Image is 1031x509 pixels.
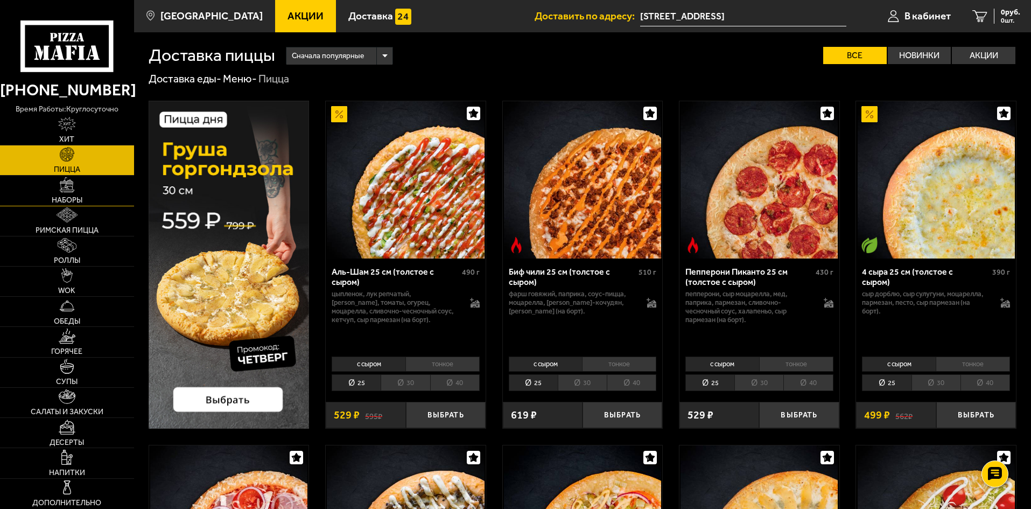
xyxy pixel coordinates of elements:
img: Острое блюдо [508,237,524,253]
div: Пепперони Пиканто 25 см (толстое с сыром) [685,267,813,287]
span: 0 руб. [1001,9,1020,16]
li: 40 [783,374,833,391]
span: 0 шт. [1001,17,1020,24]
a: Острое блюдоБиф чили 25 см (толстое с сыром) [503,101,663,259]
span: 510 г [639,268,656,277]
a: Меню- [223,72,257,85]
img: Вегетарианское блюдо [861,237,878,253]
span: 430 г [816,268,833,277]
img: Пепперони Пиканто 25 см (толстое с сыром) [681,101,838,259]
p: цыпленок, лук репчатый, [PERSON_NAME], томаты, огурец, моцарелла, сливочно-чесночный соус, кетчуп... [332,290,459,324]
span: Десерты [50,439,84,447]
span: Дополнительно [32,499,101,507]
li: 30 [381,374,430,391]
li: 30 [911,374,960,391]
div: 4 сыра 25 см (толстое с сыром) [862,267,990,287]
span: В кабинет [904,11,951,21]
span: Обеды [54,318,80,325]
li: с сыром [685,357,759,372]
span: Сначала популярные [292,46,364,66]
a: АкционныйАль-Шам 25 см (толстое с сыром) [326,101,486,259]
button: Выбрать [583,402,662,428]
li: 25 [332,374,381,391]
li: тонкое [936,357,1010,372]
li: 30 [558,374,607,391]
button: Выбрать [936,402,1016,428]
li: 25 [685,374,734,391]
li: 25 [862,374,911,391]
li: с сыром [509,357,583,372]
a: Острое блюдоПепперони Пиканто 25 см (толстое с сыром) [679,101,839,259]
label: Новинки [888,47,951,64]
li: 25 [509,374,558,391]
button: Выбрать [759,402,839,428]
span: [GEOGRAPHIC_DATA] [160,11,263,21]
img: 15daf4d41897b9f0e9f617042186c801.svg [395,9,411,25]
span: Пицца [54,166,80,173]
label: Акции [952,47,1015,64]
h1: Доставка пиццы [149,47,275,64]
li: тонкое [759,357,833,372]
li: тонкое [405,357,480,372]
button: Выбрать [406,402,486,428]
p: фарш говяжий, паприка, соус-пицца, моцарелла, [PERSON_NAME]-кочудян, [PERSON_NAME] (на борт). [509,290,636,316]
li: 40 [960,374,1010,391]
div: Биф чили 25 см (толстое с сыром) [509,267,636,287]
p: пепперони, сыр Моцарелла, мед, паприка, пармезан, сливочно-чесночный соус, халапеньо, сыр пармеза... [685,290,813,324]
span: 390 г [992,268,1010,277]
li: 30 [734,374,783,391]
span: Санкт-Петербург, проспект Космонавтов, 106 [640,6,846,26]
span: Салаты и закуски [31,408,103,416]
s: 595 ₽ [365,410,382,421]
a: Доставка еды- [149,72,221,85]
span: 490 г [462,268,480,277]
div: Аль-Шам 25 см (толстое с сыром) [332,267,459,287]
span: Доставка [348,11,393,21]
span: Супы [56,378,78,386]
span: Акции [287,11,324,21]
span: Горячее [51,348,82,355]
a: АкционныйВегетарианское блюдо4 сыра 25 см (толстое с сыром) [856,101,1016,259]
img: Биф чили 25 см (толстое с сыром) [504,101,661,259]
div: Пицца [258,72,289,86]
input: Ваш адрес доставки [640,6,846,26]
li: 40 [607,374,656,391]
img: Острое блюдо [685,237,701,253]
span: 529 ₽ [688,410,713,421]
span: 529 ₽ [334,410,360,421]
span: Хит [59,136,74,143]
label: Все [823,47,887,64]
span: Доставить по адресу: [535,11,640,21]
span: Римская пицца [36,227,99,234]
span: Напитки [49,469,85,477]
s: 562 ₽ [895,410,913,421]
span: 499 ₽ [864,410,890,421]
li: с сыром [862,357,936,372]
img: 4 сыра 25 см (толстое с сыром) [858,101,1015,259]
img: Акционный [861,106,878,122]
li: с сыром [332,357,405,372]
img: Аль-Шам 25 см (толстое с сыром) [327,101,484,259]
span: 619 ₽ [511,410,537,421]
span: Наборы [52,197,82,204]
li: тонкое [582,357,656,372]
img: Акционный [331,106,347,122]
span: WOK [58,287,75,295]
li: 40 [430,374,480,391]
p: сыр дорблю, сыр сулугуни, моцарелла, пармезан, песто, сыр пармезан (на борт). [862,290,990,316]
span: Роллы [54,257,80,264]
